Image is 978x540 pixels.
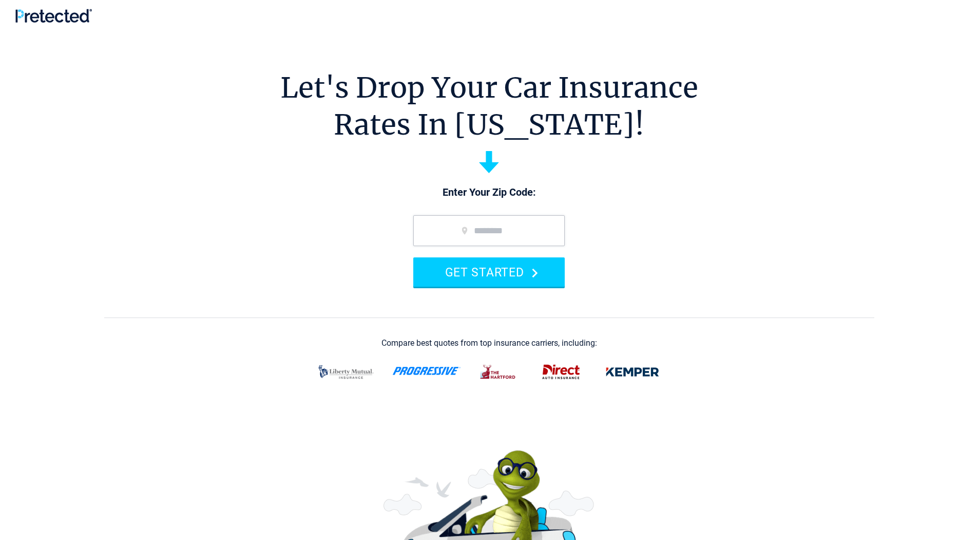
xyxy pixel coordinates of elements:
[413,257,565,287] button: GET STARTED
[403,185,575,200] p: Enter Your Zip Code:
[280,69,698,143] h1: Let's Drop Your Car Insurance Rates In [US_STATE]!
[381,339,597,348] div: Compare best quotes from top insurance carriers, including:
[473,359,524,385] img: thehartford
[312,359,380,385] img: liberty
[599,359,666,385] img: kemper
[15,9,92,23] img: Pretected Logo
[536,359,586,385] img: direct
[392,367,461,375] img: progressive
[413,215,565,246] input: zip code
